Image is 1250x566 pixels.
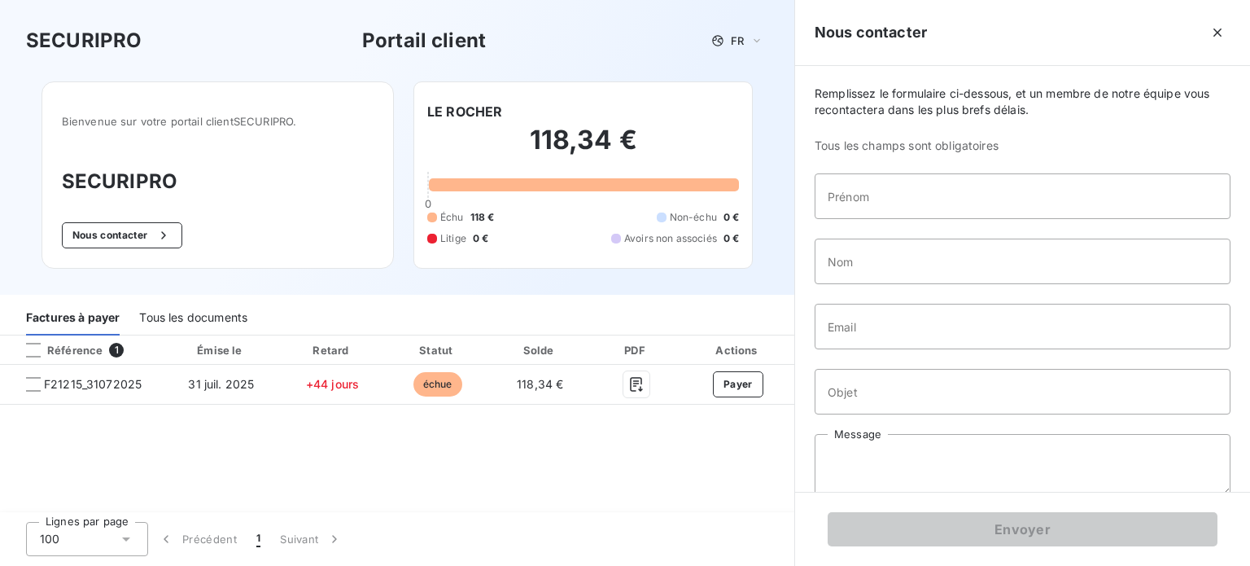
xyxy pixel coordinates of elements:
span: 0 [425,197,431,210]
input: placeholder [815,239,1230,284]
input: placeholder [815,304,1230,349]
input: placeholder [815,173,1230,219]
h6: LE ROCHER [427,102,502,121]
span: 0 € [723,210,739,225]
div: PDF [594,342,679,358]
span: Non-échu [670,210,717,225]
div: Statut [389,342,487,358]
h2: 118,34 € [427,124,739,173]
h3: Portail client [362,26,486,55]
button: Suivant [270,522,352,556]
span: Échu [440,210,464,225]
span: 118 € [470,210,495,225]
div: Retard [282,342,382,358]
div: Factures à payer [26,301,120,336]
span: 0 € [473,231,488,246]
span: Litige [440,231,466,246]
div: Actions [685,342,791,358]
div: Tous les documents [139,301,247,336]
div: Émise le [167,342,276,358]
input: placeholder [815,369,1230,415]
button: Envoyer [828,512,1217,546]
h3: SECURIPRO [62,167,374,196]
span: 1 [109,343,124,358]
span: 0 € [723,231,739,246]
span: F21215_31072025 [44,376,142,393]
h5: Nous contacter [815,21,927,44]
span: 31 juil. 2025 [188,377,254,391]
div: Référence [13,343,103,358]
span: +44 jours [306,377,359,391]
span: Tous les champs sont obligatoires [815,138,1230,154]
span: Avoirs non associés [624,231,717,246]
button: Payer [713,371,763,397]
button: 1 [247,522,270,556]
h3: SECURIPRO [26,26,142,55]
span: 1 [256,531,260,547]
span: Remplissez le formulaire ci-dessous, et un membre de notre équipe vous recontactera dans les plus... [815,86,1230,118]
button: Précédent [148,522,247,556]
div: Solde [493,342,588,358]
span: échue [413,372,462,397]
span: 118,34 € [517,377,563,391]
span: 100 [40,531,59,547]
span: FR [731,34,744,47]
span: Bienvenue sur votre portail client SECURIPRO . [62,115,374,128]
button: Nous contacter [62,222,182,248]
